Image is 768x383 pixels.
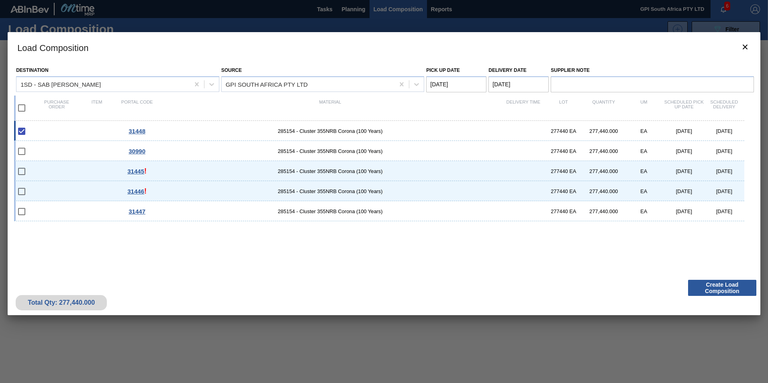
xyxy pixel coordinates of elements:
div: 277,440.000 [584,168,624,174]
span: 31448 [129,128,145,134]
div: [DATE] [664,208,704,214]
span: ! [144,187,147,195]
div: Go to Order [117,128,157,134]
div: 277440 EA [543,208,584,214]
div: This Order is part of another Load Composition, Go to Order [117,167,157,175]
div: 277,440.000 [584,148,624,154]
span: 31445 [127,168,144,175]
h3: Load Composition [8,32,760,63]
div: Scheduled Pick up Date [664,100,704,116]
div: Scheduled Delivery [704,100,744,116]
div: [DATE] [664,128,704,134]
div: [DATE] [704,208,744,214]
div: 277440 EA [543,168,584,174]
span: 285154 - Cluster 355NRB Corona (100 Years) [157,128,503,134]
div: [DATE] [704,148,744,154]
label: Supplier Note [551,65,754,76]
div: 277440 EA [543,128,584,134]
div: This Order is part of another Load Composition, Go to Order [117,187,157,196]
div: Item [77,100,117,116]
label: Source [221,67,242,73]
div: Total Qty: 277,440.000 [22,299,101,306]
div: Quantity [584,100,624,116]
div: Go to Order [117,208,157,215]
div: Go to Order [117,148,157,155]
label: Pick up Date [426,67,460,73]
span: 285154 - Cluster 355NRB Corona (100 Years) [157,188,503,194]
div: Lot [543,100,584,116]
div: Purchase order [37,100,77,116]
div: UM [624,100,664,116]
span: 30990 [129,148,145,155]
input: mm/dd/yyyy [488,76,549,92]
div: [DATE] [704,128,744,134]
div: EA [624,188,664,194]
span: ! [144,167,147,175]
div: 277,440.000 [584,128,624,134]
div: 277,440.000 [584,188,624,194]
label: Delivery Date [488,67,526,73]
div: EA [624,128,664,134]
button: Create Load Composition [688,280,756,296]
div: Delivery Time [503,100,543,116]
div: 277440 EA [543,148,584,154]
div: 277440 EA [543,188,584,194]
span: 285154 - Cluster 355NRB Corona (100 Years) [157,168,503,174]
div: 277,440.000 [584,208,624,214]
div: EA [624,148,664,154]
div: Material [157,100,503,116]
div: Portal code [117,100,157,116]
span: 31447 [129,208,145,215]
div: [DATE] [704,168,744,174]
div: [DATE] [664,188,704,194]
div: EA [624,168,664,174]
div: GPI SOUTH AFRICA PTY LTD [226,81,308,88]
div: [DATE] [664,168,704,174]
span: 285154 - Cluster 355NRB Corona (100 Years) [157,148,503,154]
div: [DATE] [664,148,704,154]
label: Destination [16,67,48,73]
span: 31446 [127,188,144,195]
input: mm/dd/yyyy [426,76,486,92]
div: 1SD - SAB [PERSON_NAME] [20,81,101,88]
span: 285154 - Cluster 355NRB Corona (100 Years) [157,208,503,214]
div: EA [624,208,664,214]
div: [DATE] [704,188,744,194]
